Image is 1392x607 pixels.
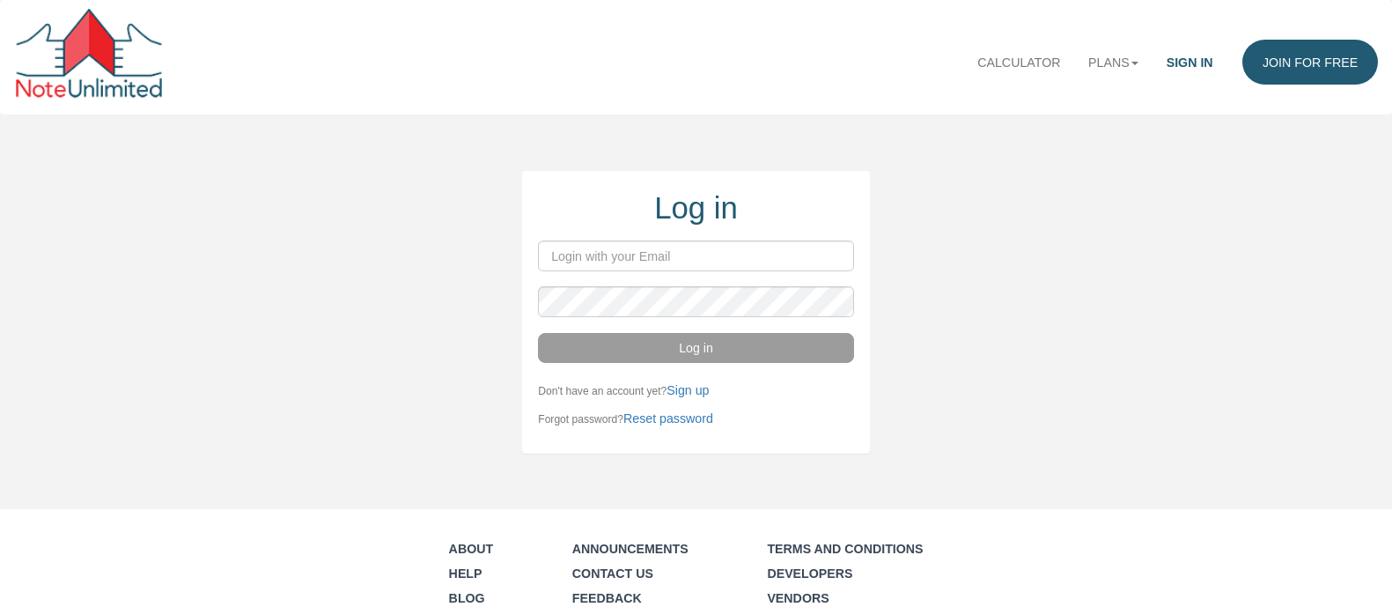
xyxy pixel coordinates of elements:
[1153,40,1227,85] a: Sign in
[538,241,853,271] input: Login with your Email
[449,566,482,581] a: Help
[623,411,713,426] a: Reset password
[767,566,852,581] a: Developers
[572,542,689,556] a: Announcements
[449,591,485,605] a: Blog
[1074,40,1153,85] a: Plans
[538,413,713,426] small: Forgot password?
[538,187,853,231] div: Log in
[538,385,709,397] small: Don't have an account yet?
[767,542,923,556] a: Terms and Conditions
[767,591,829,605] a: Vendors
[572,566,653,581] a: Contact Us
[1242,40,1378,85] a: Join for FREE
[449,542,494,556] a: About
[572,591,642,605] a: Feedback
[963,40,1074,85] a: Calculator
[667,383,709,397] a: Sign up
[538,333,853,364] button: Log in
